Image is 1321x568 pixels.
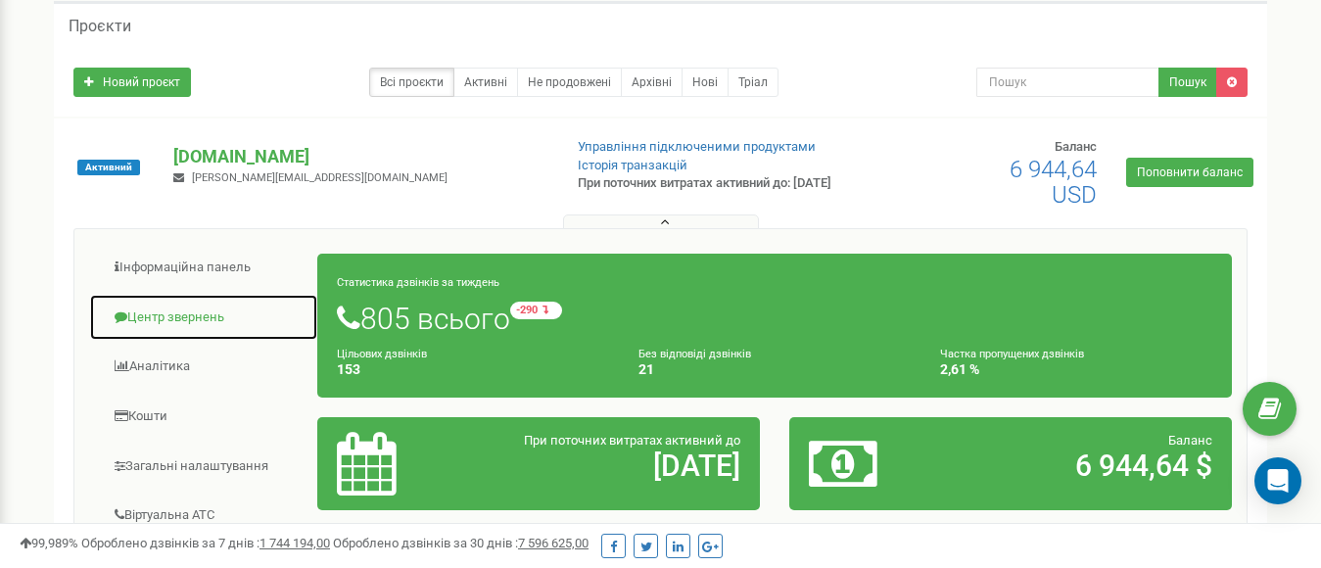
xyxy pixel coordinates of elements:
a: Всі проєкти [369,68,454,97]
h4: 153 [337,362,609,377]
small: Статистика дзвінків за тиждень [337,276,499,289]
u: 7 596 625,00 [518,536,589,550]
a: Інформаційна панель [89,244,318,292]
small: Цільових дзвінків [337,348,427,360]
a: Віртуальна АТС [89,492,318,540]
h5: Проєкти [69,18,131,35]
a: Активні [453,68,518,97]
a: Не продовжені [517,68,622,97]
small: Без відповіді дзвінків [638,348,751,360]
p: При поточних витратах активний до: [DATE] [578,174,849,193]
a: Кошти [89,393,318,441]
span: Баланс [1055,139,1097,154]
span: Активний [77,160,140,175]
a: Загальні налаштування [89,443,318,491]
h1: 805 всього [337,302,1212,335]
button: Пошук [1158,68,1217,97]
span: Оброблено дзвінків за 30 днів : [333,536,589,550]
input: Пошук [976,68,1159,97]
p: [DOMAIN_NAME] [173,144,545,169]
a: Поповнити баланс [1126,158,1253,187]
span: 6 944,64 USD [1010,156,1097,209]
span: Оброблено дзвінків за 7 днів : [81,536,330,550]
span: 99,989% [20,536,78,550]
span: Баланс [1168,433,1212,448]
small: Частка пропущених дзвінків [940,348,1084,360]
h4: 21 [638,362,911,377]
u: 1 744 194,00 [259,536,330,550]
a: Історія транзакцій [578,158,687,172]
span: [PERSON_NAME][EMAIL_ADDRESS][DOMAIN_NAME] [192,171,448,184]
span: При поточних витратах активний до [524,433,740,448]
h2: 6 944,64 $ [953,450,1212,482]
small: -290 [510,302,562,319]
a: Аналiтика [89,343,318,391]
div: Open Intercom Messenger [1254,457,1301,504]
a: Нові [682,68,729,97]
h2: [DATE] [482,450,741,482]
h4: 2,61 % [940,362,1212,377]
a: Центр звернень [89,294,318,342]
a: Новий проєкт [73,68,191,97]
a: Управління підключеними продуктами [578,139,816,154]
a: Архівні [621,68,683,97]
a: Тріал [728,68,778,97]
